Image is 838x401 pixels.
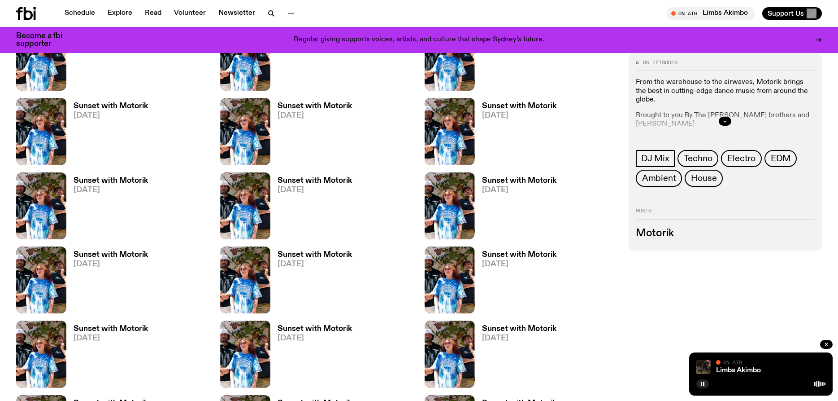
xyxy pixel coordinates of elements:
[482,335,556,342] span: [DATE]
[425,172,475,239] img: Andrew, Reenie, and Pat stand in a row, smiling at the camera, in dappled light with a vine leafe...
[220,172,270,239] img: Andrew, Reenie, and Pat stand in a row, smiling at the camera, in dappled light with a vine leafe...
[278,251,352,259] h3: Sunset with Motorik
[425,321,475,388] img: Andrew, Reenie, and Pat stand in a row, smiling at the camera, in dappled light with a vine leafe...
[220,98,270,165] img: Andrew, Reenie, and Pat stand in a row, smiling at the camera, in dappled light with a vine leafe...
[220,321,270,388] img: Andrew, Reenie, and Pat stand in a row, smiling at the camera, in dappled light with a vine leafe...
[762,7,822,20] button: Support Us
[768,9,804,18] span: Support Us
[74,325,148,333] h3: Sunset with Motorik
[475,28,556,91] a: Sunset with Motorik[DATE]
[475,177,556,239] a: Sunset with Motorik[DATE]
[482,112,556,119] span: [DATE]
[74,335,148,342] span: [DATE]
[771,154,790,164] span: EDM
[716,367,761,374] a: Limbs Akimbo
[74,102,148,110] h3: Sunset with Motorik
[723,359,742,365] span: On Air
[642,174,676,184] span: Ambient
[220,24,270,91] img: Andrew, Reenie, and Pat stand in a row, smiling at the camera, in dappled light with a vine leafe...
[677,150,719,167] a: Techno
[270,28,352,91] a: Sunset with Motorik[DATE]
[278,260,352,268] span: [DATE]
[213,7,261,20] a: Newsletter
[16,321,66,388] img: Andrew, Reenie, and Pat stand in a row, smiling at the camera, in dappled light with a vine leafe...
[66,251,148,313] a: Sunset with Motorik[DATE]
[696,360,711,374] img: Jackson sits at an outdoor table, legs crossed and gazing at a black and brown dog also sitting a...
[764,150,797,167] a: EDM
[727,154,756,164] span: Electro
[270,251,352,313] a: Sunset with Motorik[DATE]
[270,325,352,388] a: Sunset with Motorik[DATE]
[220,247,270,313] img: Andrew, Reenie, and Pat stand in a row, smiling at the camera, in dappled light with a vine leafe...
[169,7,211,20] a: Volunteer
[278,177,352,185] h3: Sunset with Motorik
[59,7,100,20] a: Schedule
[636,229,815,238] h3: Motorik
[66,102,148,165] a: Sunset with Motorik[DATE]
[475,102,556,165] a: Sunset with Motorik[DATE]
[74,251,148,259] h3: Sunset with Motorik
[482,325,556,333] h3: Sunset with Motorik
[66,325,148,388] a: Sunset with Motorik[DATE]
[270,177,352,239] a: Sunset with Motorik[DATE]
[74,177,148,185] h3: Sunset with Motorik
[139,7,167,20] a: Read
[16,24,66,91] img: Andrew, Reenie, and Pat stand in a row, smiling at the camera, in dappled light with a vine leafe...
[482,102,556,110] h3: Sunset with Motorik
[667,7,755,20] button: On AirLimbs Akimbo
[641,154,669,164] span: DJ Mix
[636,150,675,167] a: DJ Mix
[482,260,556,268] span: [DATE]
[74,260,148,268] span: [DATE]
[636,209,815,220] h2: Hosts
[636,170,682,187] a: Ambient
[278,102,352,110] h3: Sunset with Motorik
[721,150,762,167] a: Electro
[294,36,544,44] p: Regular giving supports voices, artists, and culture that shape Sydney’s future.
[74,186,148,194] span: [DATE]
[425,247,475,313] img: Andrew, Reenie, and Pat stand in a row, smiling at the camera, in dappled light with a vine leafe...
[425,24,475,91] img: Andrew, Reenie, and Pat stand in a row, smiling at the camera, in dappled light with a vine leafe...
[74,112,148,119] span: [DATE]
[16,247,66,313] img: Andrew, Reenie, and Pat stand in a row, smiling at the camera, in dappled light with a vine leafe...
[425,98,475,165] img: Andrew, Reenie, and Pat stand in a row, smiling at the camera, in dappled light with a vine leafe...
[66,177,148,239] a: Sunset with Motorik[DATE]
[685,170,723,187] a: House
[278,335,352,342] span: [DATE]
[16,172,66,239] img: Andrew, Reenie, and Pat stand in a row, smiling at the camera, in dappled light with a vine leafe...
[270,102,352,165] a: Sunset with Motorik[DATE]
[278,325,352,333] h3: Sunset with Motorik
[16,32,74,48] h3: Become a fbi supporter
[475,325,556,388] a: Sunset with Motorik[DATE]
[16,98,66,165] img: Andrew, Reenie, and Pat stand in a row, smiling at the camera, in dappled light with a vine leafe...
[66,28,148,91] a: Sunset with Motorik[DATE]
[278,186,352,194] span: [DATE]
[691,174,716,184] span: House
[482,251,556,259] h3: Sunset with Motorik
[482,177,556,185] h3: Sunset with Motorik
[643,60,677,65] span: 86 episodes
[482,186,556,194] span: [DATE]
[278,112,352,119] span: [DATE]
[102,7,138,20] a: Explore
[684,154,712,164] span: Techno
[636,79,815,105] p: From the warehouse to the airwaves, Motorik brings the best in cutting-edge dance music from arou...
[475,251,556,313] a: Sunset with Motorik[DATE]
